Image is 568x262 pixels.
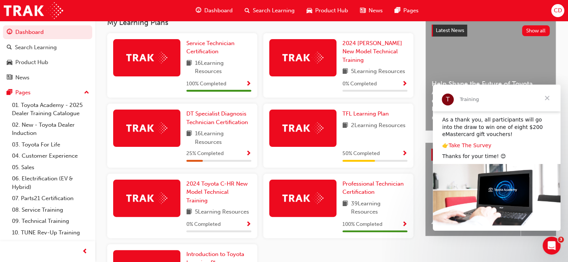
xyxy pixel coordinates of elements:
[246,79,251,89] button: Show Progress
[301,3,354,18] a: car-iconProduct Hub
[7,29,12,36] span: guage-icon
[9,215,92,227] a: 09. Technical Training
[425,143,521,236] a: 4x4 and Towing
[186,39,251,56] a: Service Technician Certification
[342,39,407,64] a: 2024 [PERSON_NAME] New Model Technical Training
[186,220,221,229] span: 0 % Completed
[7,44,12,51] span: search-icon
[402,220,407,229] button: Show Progress
[436,27,464,34] span: Latest News
[369,6,383,15] span: News
[7,89,12,96] span: pages-icon
[402,151,407,157] span: Show Progress
[9,238,92,250] a: All Pages
[195,208,249,217] span: 5 Learning Resources
[186,180,248,204] span: 2024 Toyota C-HR New Model Technical Training
[431,219,515,227] span: 4x4 and Towing
[395,6,400,15] span: pages-icon
[3,25,92,39] a: Dashboard
[126,192,167,204] img: Trak
[354,3,389,18] a: news-iconNews
[204,6,233,15] span: Dashboard
[15,58,48,67] div: Product Hub
[402,149,407,158] button: Show Progress
[246,220,251,229] button: Show Progress
[351,121,406,130] span: 2 Learning Resources
[342,149,380,158] span: 50 % Completed
[186,59,192,76] span: book-icon
[342,180,407,196] a: Professional Technician Certification
[9,227,92,239] a: 10. TUNE Rev-Up Training
[186,180,251,205] a: 2024 Toyota C-HR New Model Technical Training
[282,122,323,134] img: Trak
[253,6,295,15] span: Search Learning
[3,24,92,86] button: DashboardSearch LearningProduct HubNews
[522,25,550,36] button: Show all
[186,110,248,126] span: DT Specialist Diagnosis Technician Certification
[82,247,88,256] span: prev-icon
[9,100,92,119] a: 01. Toyota Academy - 2025 Dealer Training Catalogue
[389,3,425,18] a: pages-iconPages
[3,86,92,100] button: Pages
[342,180,404,196] span: Professional Technician Certification
[15,43,57,52] div: Search Learning
[360,6,366,15] span: news-icon
[246,149,251,158] button: Show Progress
[190,3,239,18] a: guage-iconDashboard
[3,71,92,85] a: News
[342,121,348,130] span: book-icon
[403,6,419,15] span: Pages
[342,110,389,117] span: TFL Learning Plan
[186,129,192,146] span: book-icon
[246,151,251,157] span: Show Progress
[245,6,250,15] span: search-icon
[342,199,348,216] span: book-icon
[402,79,407,89] button: Show Progress
[9,139,92,151] a: 03. Toyota For Life
[402,81,407,88] span: Show Progress
[186,80,226,88] span: 100 % Completed
[433,85,561,231] iframe: Intercom live chat message
[7,75,12,81] span: news-icon
[4,2,63,19] img: Trak
[315,6,348,15] span: Product Hub
[126,52,167,63] img: Trak
[9,204,92,216] a: 08. Service Training
[186,110,251,126] a: DT Specialist Diagnosis Technician Certification
[9,162,92,173] a: 05. Sales
[15,73,30,82] div: News
[558,237,564,243] span: 3
[282,192,323,204] img: Trak
[402,221,407,228] span: Show Progress
[246,81,251,88] span: Show Progress
[342,110,392,118] a: TFL Learning Plan
[432,80,550,105] span: Help Shape the Future of Toyota Academy Training and Win an eMastercard!
[3,41,92,54] a: Search Learning
[126,122,167,134] img: Trak
[239,3,301,18] a: search-iconSearch Learning
[342,220,382,229] span: 100 % Completed
[342,40,402,63] span: 2024 [PERSON_NAME] New Model Technical Training
[342,80,377,88] span: 0 % Completed
[7,59,12,66] span: car-icon
[551,4,564,17] button: CD
[195,129,251,146] span: 16 Learning Resources
[15,88,31,97] div: Pages
[9,193,92,204] a: 07. Parts21 Certification
[84,88,89,98] span: up-icon
[425,18,556,131] a: Latest NewsShow allHelp Shape the Future of Toyota Academy Training and Win an eMastercard!Revolu...
[9,119,92,139] a: 02. New - Toyota Dealer Induction
[432,105,550,121] span: Revolutionise the way you access and manage your learning resources.
[282,52,323,63] img: Trak
[195,59,251,76] span: 16 Learning Resources
[186,149,224,158] span: 25 % Completed
[342,67,348,76] span: book-icon
[351,67,405,76] span: 5 Learning Resources
[553,6,562,15] span: CD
